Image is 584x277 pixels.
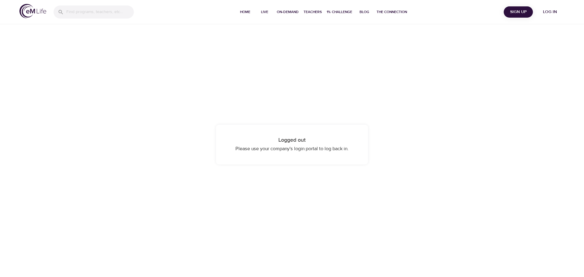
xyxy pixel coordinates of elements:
[66,5,134,19] input: Find programs, teachers, etc...
[327,9,352,15] span: 1% Challenge
[304,9,322,15] span: Teachers
[19,4,46,18] img: logo
[504,6,533,18] button: Sign Up
[535,6,565,18] button: Log in
[377,9,407,15] span: The Connection
[228,137,356,144] h4: Logged out
[277,9,299,15] span: On-Demand
[238,9,252,15] span: Home
[538,8,562,16] span: Log in
[257,9,272,15] span: Live
[357,9,372,15] span: Blog
[235,146,349,152] span: Please use your company's login portal to log back in.
[506,8,530,16] span: Sign Up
